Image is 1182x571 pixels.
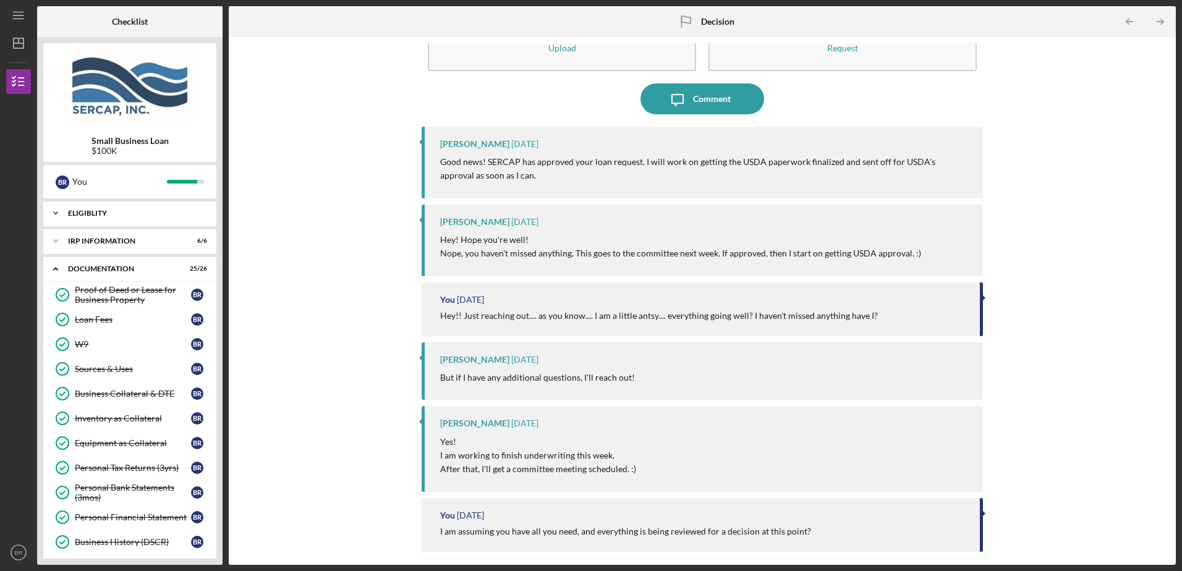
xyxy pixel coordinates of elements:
time: 2025-08-19 20:21 [511,217,538,227]
div: I am assuming you have all you need, and everything is being reviewed for a decision at this point? [440,527,811,536]
div: Documentation [68,265,176,273]
div: B R [191,536,203,548]
p: After that, I'll get a committee meeting scheduled. :) [440,462,636,476]
time: 2025-08-27 17:02 [511,139,538,149]
div: Sources & Uses [75,364,191,374]
div: [PERSON_NAME] [440,418,509,428]
div: B R [191,289,203,301]
p: But if I have any additional questions, I'll reach out! [440,371,635,384]
div: B R [191,313,203,326]
div: Business History (DSCR) [75,537,191,547]
div: Request [827,43,858,53]
p: I am working to finish underwriting this week. [440,449,636,462]
b: Decision [701,17,734,27]
div: Proof of Deed or Lease for Business Property [75,285,191,305]
div: B R [56,176,69,189]
a: Personal Tax Returns (3yrs)BR [49,455,210,480]
div: Loan Fees [75,315,191,324]
div: B R [191,338,203,350]
img: Product logo [43,49,216,124]
a: W9BR [49,332,210,357]
a: Personal Bank Statements (3mos)BR [49,480,210,505]
div: Inventory as Collateral [75,413,191,423]
a: Equipment as CollateralBR [49,431,210,455]
div: Upload [548,43,576,53]
time: 2025-08-05 13:16 [457,510,484,520]
div: Hey!! Just reaching out.... as you know.... I am a little antsy.... everything going well? I have... [440,311,878,321]
a: Loan FeesBR [49,307,210,332]
p: Nope, you haven't missed anything. This goes to the committee next week. If approved, then I star... [440,247,921,260]
div: IRP Information [68,237,176,245]
b: Small Business Loan [91,136,169,146]
time: 2025-08-19 20:03 [457,295,484,305]
div: [PERSON_NAME] [440,217,509,227]
div: B R [191,511,203,523]
div: B R [191,437,203,449]
div: Comment [693,83,731,114]
div: B R [191,412,203,425]
div: Personal Bank Statements (3mos) [75,483,191,502]
a: Personal Financial StatementBR [49,505,210,530]
div: Eligiblity [68,209,201,217]
text: BR [14,549,22,556]
div: 25 / 26 [185,265,207,273]
a: Business History (DSCR)BR [49,530,210,554]
button: BR [6,540,31,565]
p: Good news! SERCAP has approved your loan request. I will work on getting the USDA paperwork final... [440,155,970,183]
div: [PERSON_NAME] [440,139,509,149]
div: Personal Tax Returns (3yrs) [75,463,191,473]
div: W9 [75,339,191,349]
a: Proof of Deed or Lease for Business PropertyBR [49,282,210,307]
a: Sources & UsesBR [49,357,210,381]
p: Yes! [440,435,636,449]
div: [PERSON_NAME] [440,355,509,365]
a: Business Collateral & DTEBR [49,381,210,406]
div: B R [191,462,203,474]
b: Checklist [112,17,148,27]
p: Hey! Hope you're well! [440,233,921,247]
div: Business Collateral & DTE [75,389,191,399]
div: 6 / 6 [185,237,207,245]
button: Comment [640,83,764,114]
div: B R [191,387,203,400]
div: Equipment as Collateral [75,438,191,448]
div: Personal Financial Statement [75,512,191,522]
div: B R [191,486,203,499]
div: You [440,510,455,520]
div: You [72,171,167,192]
div: You [440,295,455,305]
time: 2025-08-05 13:50 [511,418,538,428]
time: 2025-08-05 13:50 [511,355,538,365]
div: $100K [91,146,169,156]
div: B R [191,363,203,375]
a: Inventory as CollateralBR [49,406,210,431]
